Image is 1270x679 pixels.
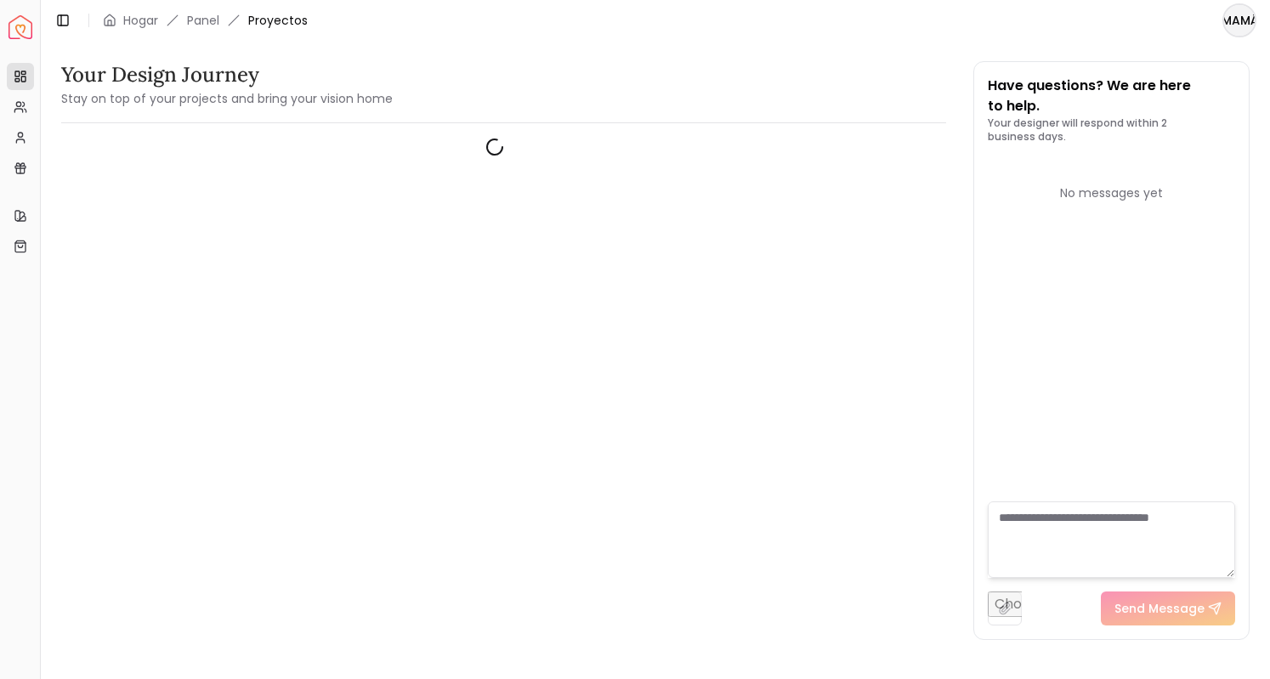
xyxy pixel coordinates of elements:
[988,116,1236,144] p: Your designer will respond within 2 business days.
[9,15,32,39] img: Logotipo de Spacejoy
[61,90,393,107] small: Stay on top of your projects and bring your vision home
[103,12,308,29] nav: migaja de pan
[61,61,393,88] h3: Your Design Journey
[187,12,219,29] a: Panel
[123,12,158,29] a: Hogar
[248,12,308,29] font: Proyectos
[1222,3,1256,37] button: MAMÁ
[9,15,32,39] a: Alegría espacial
[1222,12,1258,29] font: MAMÁ
[988,184,1236,201] div: No messages yet
[988,76,1236,116] p: Have questions? We are here to help.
